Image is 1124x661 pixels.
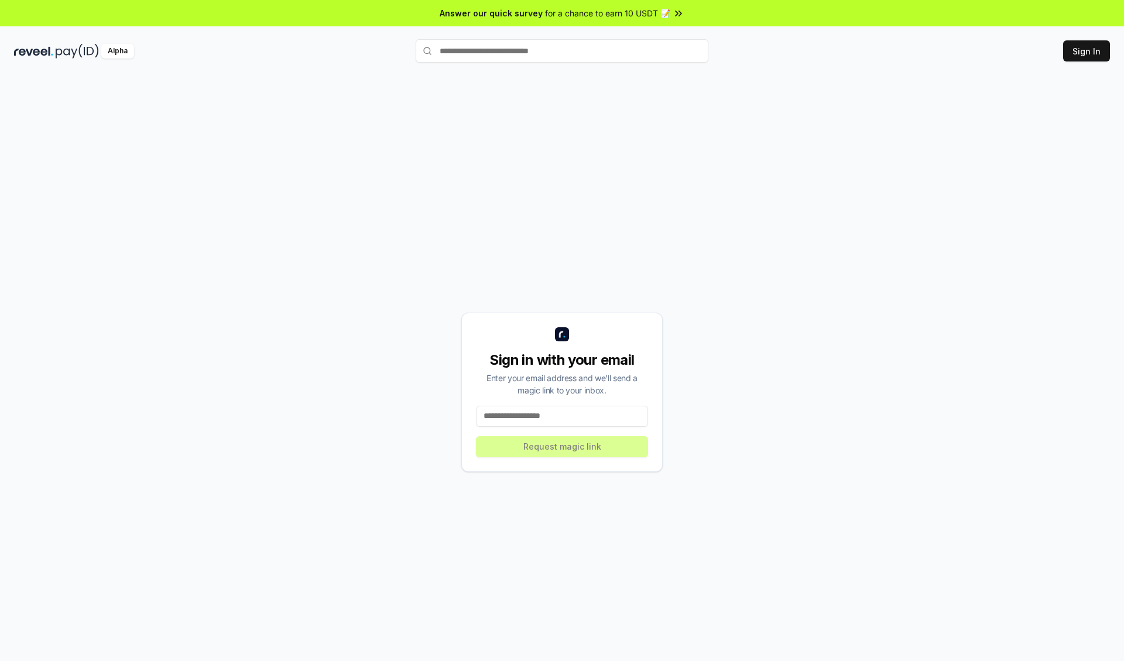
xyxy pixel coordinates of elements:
button: Sign In [1063,40,1110,61]
img: reveel_dark [14,44,53,59]
span: Answer our quick survey [440,7,543,19]
img: logo_small [555,327,569,341]
span: for a chance to earn 10 USDT 📝 [545,7,670,19]
div: Alpha [101,44,134,59]
div: Enter your email address and we’ll send a magic link to your inbox. [476,372,648,396]
div: Sign in with your email [476,351,648,369]
img: pay_id [56,44,99,59]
